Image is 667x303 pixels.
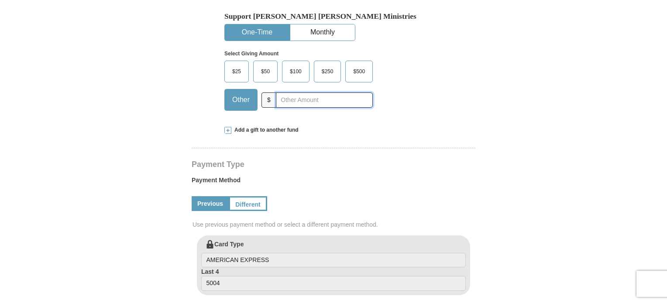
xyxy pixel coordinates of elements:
[192,196,229,211] a: Previous
[201,276,466,291] input: Last 4
[290,24,355,41] button: Monthly
[228,65,245,78] span: $25
[229,196,267,211] a: Different
[228,93,254,106] span: Other
[201,240,466,268] label: Card Type
[231,126,299,134] span: Add a gift to another fund
[261,92,276,108] span: $
[276,92,373,108] input: Other Amount
[224,51,278,57] strong: Select Giving Amount
[257,65,274,78] span: $50
[192,161,475,168] h4: Payment Type
[201,253,466,268] input: Card Type
[285,65,306,78] span: $100
[193,220,476,229] span: Use previous payment method or select a different payment method.
[317,65,338,78] span: $250
[225,24,289,41] button: One-Time
[349,65,369,78] span: $500
[224,12,443,21] h5: Support [PERSON_NAME] [PERSON_NAME] Ministries
[192,176,475,189] label: Payment Method
[201,267,466,291] label: Last 4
